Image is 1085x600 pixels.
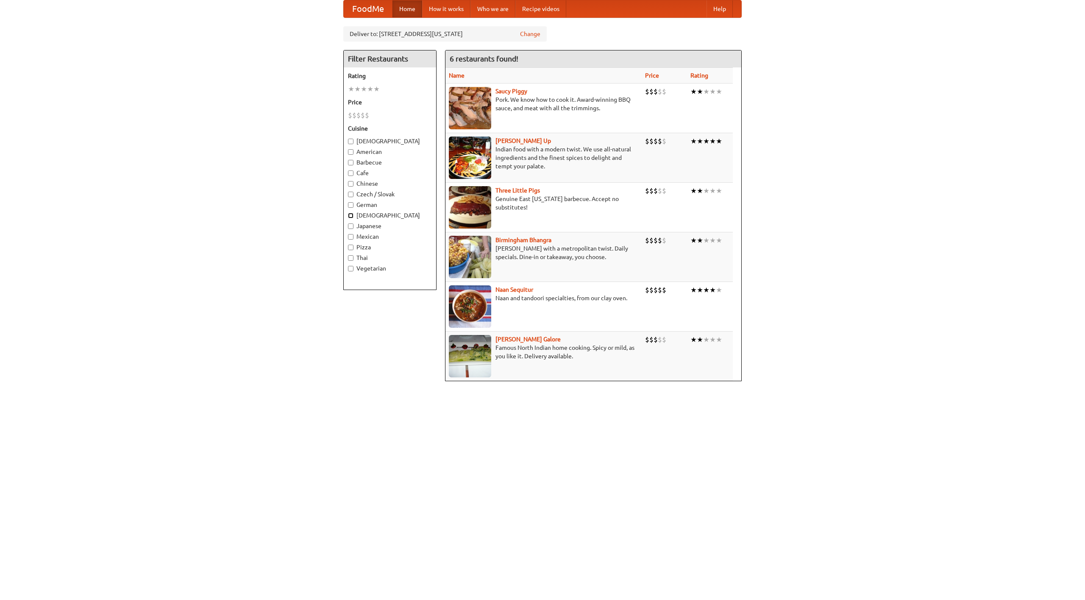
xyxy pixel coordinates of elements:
[703,137,709,146] li: ★
[709,236,716,245] li: ★
[645,186,649,195] li: $
[348,149,353,155] input: American
[392,0,422,17] a: Home
[709,137,716,146] li: ★
[367,84,373,94] li: ★
[365,111,369,120] li: $
[515,0,566,17] a: Recipe videos
[662,236,666,245] li: $
[649,87,654,96] li: $
[690,335,697,344] li: ★
[645,87,649,96] li: $
[654,335,658,344] li: $
[662,87,666,96] li: $
[348,160,353,165] input: Barbecue
[495,88,527,95] a: Saucy Piggy
[654,186,658,195] li: $
[422,0,470,17] a: How it works
[348,170,353,176] input: Cafe
[716,87,722,96] li: ★
[649,186,654,195] li: $
[348,234,353,240] input: Mexican
[703,87,709,96] li: ★
[348,124,432,133] h5: Cuisine
[645,335,649,344] li: $
[697,236,703,245] li: ★
[662,285,666,295] li: $
[649,285,654,295] li: $
[690,72,708,79] a: Rating
[449,137,491,179] img: curryup.jpg
[716,335,722,344] li: ★
[348,72,432,80] h5: Rating
[716,137,722,146] li: ★
[348,211,432,220] label: [DEMOGRAPHIC_DATA]
[654,137,658,146] li: $
[662,335,666,344] li: $
[709,186,716,195] li: ★
[703,236,709,245] li: ★
[703,285,709,295] li: ★
[348,201,432,209] label: German
[348,266,353,271] input: Vegetarian
[449,343,638,360] p: Famous North Indian home cooking. Spicy or mild, as you like it. Delivery available.
[348,213,353,218] input: [DEMOGRAPHIC_DATA]
[449,195,638,212] p: Genuine East [US_STATE] barbecue. Accept no substitutes!
[348,181,353,187] input: Chinese
[449,285,491,328] img: naansequitur.jpg
[470,0,515,17] a: Who we are
[348,192,353,197] input: Czech / Slovak
[520,30,540,38] a: Change
[449,87,491,129] img: saucy.jpg
[348,139,353,144] input: [DEMOGRAPHIC_DATA]
[658,87,662,96] li: $
[654,236,658,245] li: $
[449,335,491,377] img: currygalore.jpg
[707,0,733,17] a: Help
[645,285,649,295] li: $
[716,186,722,195] li: ★
[348,223,353,229] input: Japanese
[348,254,432,262] label: Thai
[662,186,666,195] li: $
[495,286,533,293] b: Naan Sequitur
[356,111,361,120] li: $
[348,202,353,208] input: German
[709,87,716,96] li: ★
[658,137,662,146] li: $
[645,72,659,79] a: Price
[348,222,432,230] label: Japanese
[348,98,432,106] h5: Price
[645,137,649,146] li: $
[449,236,491,278] img: bhangra.jpg
[697,87,703,96] li: ★
[450,55,518,63] ng-pluralize: 6 restaurants found!
[348,264,432,273] label: Vegetarian
[348,232,432,241] label: Mexican
[449,72,465,79] a: Name
[352,111,356,120] li: $
[348,179,432,188] label: Chinese
[649,335,654,344] li: $
[348,245,353,250] input: Pizza
[697,137,703,146] li: ★
[343,26,547,42] div: Deliver to: [STREET_ADDRESS][US_STATE]
[697,285,703,295] li: ★
[709,335,716,344] li: ★
[348,169,432,177] label: Cafe
[344,50,436,67] h4: Filter Restaurants
[645,236,649,245] li: $
[373,84,380,94] li: ★
[348,148,432,156] label: American
[649,236,654,245] li: $
[709,285,716,295] li: ★
[348,137,432,145] label: [DEMOGRAPHIC_DATA]
[654,87,658,96] li: $
[449,186,491,229] img: littlepigs.jpg
[495,137,551,144] b: [PERSON_NAME] Up
[658,236,662,245] li: $
[662,137,666,146] li: $
[495,187,540,194] a: Three Little Pigs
